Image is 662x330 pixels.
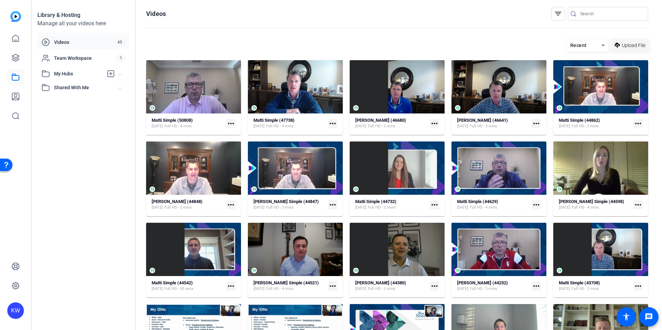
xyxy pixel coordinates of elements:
strong: [PERSON_NAME] Simple (44598) [559,199,624,204]
mat-icon: more_horiz [328,200,337,209]
mat-icon: more_horiz [532,282,541,291]
mat-icon: more_horiz [328,282,337,291]
span: Full HD - 2 mins [368,205,395,210]
span: [DATE] [457,205,468,210]
strong: [PERSON_NAME] (46641) [457,118,508,123]
span: Videos [54,39,114,46]
mat-icon: more_horiz [634,200,643,209]
mat-icon: more_horiz [226,200,235,209]
a: Matti Simple (47738)[DATE]Full HD - 4 mins [253,118,325,129]
strong: [PERSON_NAME] (46680) [355,118,406,123]
mat-icon: more_horiz [634,119,643,128]
span: Full HD - 3 mins [266,205,294,210]
strong: [PERSON_NAME] Simple (44847) [253,199,319,204]
img: blue-gradient.svg [10,11,21,22]
mat-icon: more_horiz [430,282,439,291]
span: Full HD - 4 mins [266,123,294,129]
mat-icon: more_horiz [226,119,235,128]
span: [DATE] [355,286,366,292]
strong: Matti Simple (50808) [152,118,193,123]
mat-icon: more_horiz [430,200,439,209]
span: Full HD - 2 mins [368,123,395,129]
mat-icon: accessibility [622,313,630,321]
mat-icon: more_horiz [226,282,235,291]
mat-icon: more_horiz [532,119,541,128]
strong: [PERSON_NAME] (44848) [152,199,203,204]
mat-expansion-panel-header: Shared With Me [37,81,129,94]
span: Full HD - 53 secs [164,286,194,292]
mat-icon: more_horiz [430,119,439,128]
a: [PERSON_NAME] Simple (44598)[DATE]Full HD - 4 mins [559,199,631,210]
span: Upload File [622,42,645,49]
strong: Matti Simple (44542) [152,280,193,285]
strong: Matti Simple (44732) [355,199,396,204]
a: Matti Simple (50808)[DATE]Full HD - 4 mins [152,118,224,129]
h1: Videos [146,10,166,18]
span: My Hubs [54,70,103,77]
a: Matti Simple (44542)[DATE]Full HD - 53 secs [152,280,224,292]
a: Matti Simple (44732)[DATE]Full HD - 2 mins [355,199,427,210]
strong: [PERSON_NAME] Simple (44521) [253,280,319,285]
span: [DATE] [559,123,570,129]
a: Matti Simple (44629)[DATE]Full HD - 4 mins [457,199,529,210]
span: Recent [570,43,587,48]
strong: Matti Simple (43708) [559,280,600,285]
a: Matti Simple (43708)[DATE]Full HD - 2 mins [559,280,631,292]
span: [DATE] [253,123,265,129]
mat-icon: more_horiz [532,200,541,209]
mat-icon: more_horiz [328,119,337,128]
mat-icon: more_horiz [634,282,643,291]
span: [DATE] [559,205,570,210]
span: Full HD - 3 mins [470,286,497,292]
a: [PERSON_NAME] (44232)[DATE]Full HD - 3 mins [457,280,529,292]
div: Library & Hosting [37,11,129,19]
input: Search [580,10,643,18]
strong: Matti Simple (47738) [253,118,295,123]
span: [DATE] [457,286,468,292]
span: [DATE] [355,123,366,129]
span: Full HD - 4 mins [572,205,599,210]
span: Full HD - 4 mins [164,123,192,129]
span: 1 [117,54,125,62]
span: [DATE] [355,205,366,210]
strong: Matti Simple (44862) [559,118,600,123]
a: [PERSON_NAME] Simple (44847)[DATE]Full HD - 3 mins [253,199,325,210]
mat-icon: filter_list [554,10,562,18]
span: Full HD - 2 mins [164,205,192,210]
span: [DATE] [152,123,163,129]
span: [DATE] [457,123,468,129]
span: Full HD - 2 mins [572,123,599,129]
span: 45 [114,38,125,46]
span: Full HD - 3 mins [470,123,497,129]
mat-expansion-panel-header: My Hubs [37,67,129,81]
span: Full HD - 4 mins [266,286,294,292]
span: Full HD - 4 mins [470,205,497,210]
strong: Matti Simple (44629) [457,199,498,204]
a: [PERSON_NAME] Simple (44521)[DATE]Full HD - 4 mins [253,280,325,292]
a: [PERSON_NAME] (44380)[DATE]Full HD - 2 mins [355,280,427,292]
span: [DATE] [152,205,163,210]
strong: [PERSON_NAME] (44380) [355,280,406,285]
span: [DATE] [253,286,265,292]
div: Manage all your videos here [37,19,129,28]
span: Full HD - 2 mins [572,286,599,292]
span: Full HD - 2 mins [368,286,395,292]
span: Shared With Me [54,84,118,91]
span: [DATE] [559,286,570,292]
a: [PERSON_NAME] (46680)[DATE]Full HD - 2 mins [355,118,427,129]
span: [DATE] [152,286,163,292]
a: Matti Simple (44862)[DATE]Full HD - 2 mins [559,118,631,129]
span: [DATE] [253,205,265,210]
strong: [PERSON_NAME] (44232) [457,280,508,285]
div: KW [7,302,24,319]
span: Team Workspace [54,55,117,62]
a: [PERSON_NAME] (46641)[DATE]Full HD - 3 mins [457,118,529,129]
button: Upload File [612,39,648,52]
mat-icon: message [645,313,653,321]
a: [PERSON_NAME] (44848)[DATE]Full HD - 2 mins [152,199,224,210]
